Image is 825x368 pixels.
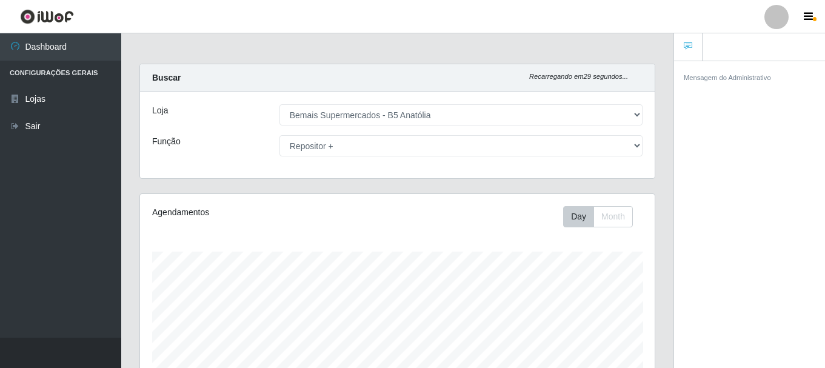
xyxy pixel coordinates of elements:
div: Agendamentos [152,206,346,219]
small: Mensagem do Administrativo [684,74,771,81]
strong: Buscar [152,73,181,82]
label: Função [152,135,181,148]
label: Loja [152,104,168,117]
button: Day [563,206,594,227]
div: Toolbar with button groups [563,206,643,227]
img: CoreUI Logo [20,9,74,24]
i: Recarregando em 29 segundos... [529,73,628,80]
div: First group [563,206,633,227]
button: Month [593,206,633,227]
